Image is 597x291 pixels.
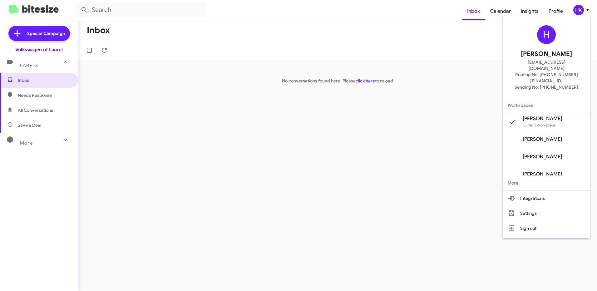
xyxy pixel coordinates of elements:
[523,123,555,127] span: Current Workspace
[523,116,562,122] span: [PERSON_NAME]
[503,191,590,206] button: Integrations
[537,25,556,44] div: H
[503,175,590,190] span: More
[521,49,572,59] span: [PERSON_NAME]
[523,171,562,177] span: [PERSON_NAME]
[515,84,578,90] span: Sending No: [PHONE_NUMBER]
[510,72,583,84] span: Routing No: [PHONE_NUMBER][FINANCIAL_ID]
[523,136,562,142] span: [PERSON_NAME]
[510,59,583,72] span: [EMAIL_ADDRESS][DOMAIN_NAME]
[503,98,590,113] span: Workspaces
[503,221,590,236] button: Sign out
[503,206,590,221] button: Settings
[523,154,562,160] span: [PERSON_NAME]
